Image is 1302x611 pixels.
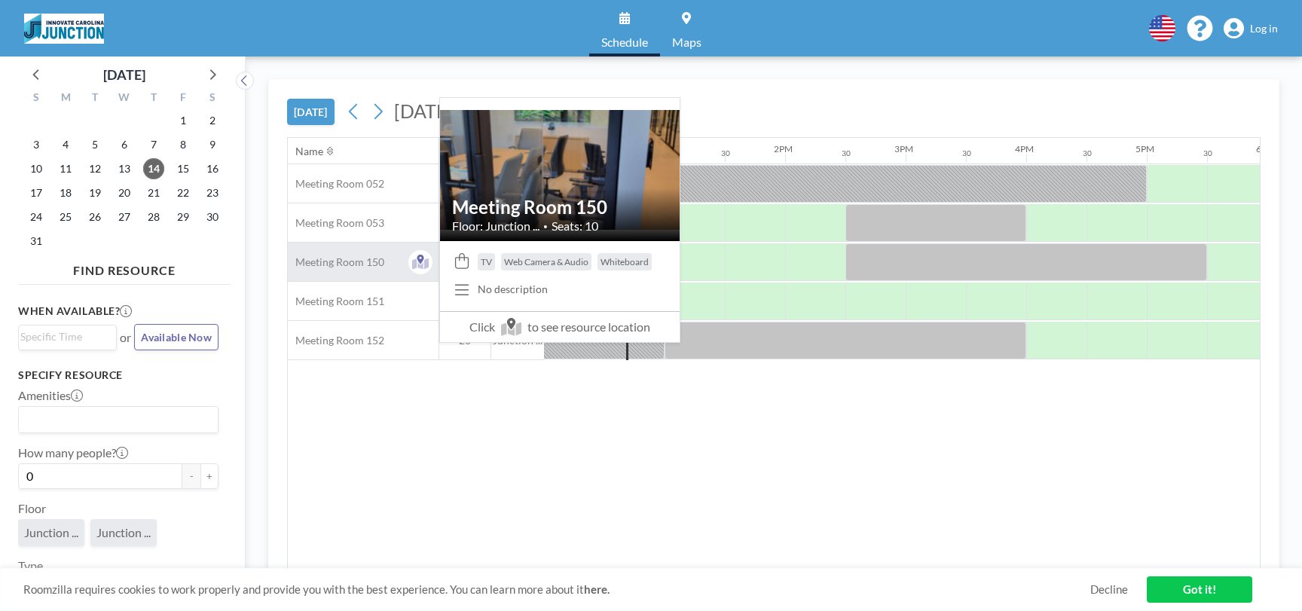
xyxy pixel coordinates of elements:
[202,110,223,131] span: Saturday, August 2, 2025
[1203,148,1212,158] div: 30
[173,158,194,179] span: Friday, August 15, 2025
[20,328,108,345] input: Search for option
[601,36,648,48] span: Schedule
[18,558,43,573] label: Type
[114,206,135,228] span: Wednesday, August 27, 2025
[26,158,47,179] span: Sunday, August 10, 2025
[18,501,46,516] label: Floor
[288,334,384,347] span: Meeting Room 152
[721,148,730,158] div: 30
[114,158,135,179] span: Wednesday, August 13, 2025
[601,256,649,267] span: Whiteboard
[143,134,164,155] span: Thursday, August 7, 2025
[962,148,971,158] div: 30
[440,311,680,342] span: Click to see resource location
[96,525,151,540] span: Junction ...
[18,388,83,403] label: Amenities
[26,182,47,203] span: Sunday, August 17, 2025
[440,110,680,230] img: resource-image
[18,257,231,278] h4: FIND RESOURCE
[143,206,164,228] span: Thursday, August 28, 2025
[103,64,145,85] div: [DATE]
[143,182,164,203] span: Thursday, August 21, 2025
[141,331,212,344] span: Available Now
[452,218,539,234] span: Floor: Junction ...
[114,182,135,203] span: Wednesday, August 20, 2025
[84,158,105,179] span: Tuesday, August 12, 2025
[894,143,913,154] div: 3PM
[1147,576,1252,603] a: Got it!
[81,89,110,108] div: T
[18,445,128,460] label: How many people?
[552,218,598,234] span: Seats: 10
[55,134,76,155] span: Monday, August 4, 2025
[504,256,588,267] span: Web Camera & Audio
[295,145,323,158] div: Name
[478,283,548,296] div: No description
[543,221,548,231] span: •
[584,582,610,596] a: here.
[288,216,384,230] span: Meeting Room 053
[19,407,218,432] div: Search for option
[288,255,384,269] span: Meeting Room 150
[134,324,219,350] button: Available Now
[842,148,851,158] div: 30
[182,463,200,489] button: -
[23,582,1090,597] span: Roomzilla requires cookies to work properly and provide you with the best experience. You can lea...
[452,196,668,218] h2: Meeting Room 150
[26,206,47,228] span: Sunday, August 24, 2025
[1135,143,1154,154] div: 5PM
[288,295,384,308] span: Meeting Room 151
[26,134,47,155] span: Sunday, August 3, 2025
[200,463,219,489] button: +
[672,36,701,48] span: Maps
[26,231,47,252] span: Sunday, August 31, 2025
[394,99,454,122] span: [DATE]
[24,14,104,44] img: organization-logo
[202,206,223,228] span: Saturday, August 30, 2025
[84,206,105,228] span: Tuesday, August 26, 2025
[1256,143,1275,154] div: 6PM
[1083,148,1092,158] div: 30
[22,89,51,108] div: S
[774,143,793,154] div: 2PM
[168,89,197,108] div: F
[20,410,209,429] input: Search for option
[288,177,384,191] span: Meeting Room 052
[84,134,105,155] span: Tuesday, August 5, 2025
[202,182,223,203] span: Saturday, August 23, 2025
[51,89,81,108] div: M
[143,158,164,179] span: Thursday, August 14, 2025
[173,182,194,203] span: Friday, August 22, 2025
[55,182,76,203] span: Monday, August 18, 2025
[173,110,194,131] span: Friday, August 1, 2025
[19,325,116,348] div: Search for option
[202,134,223,155] span: Saturday, August 9, 2025
[110,89,139,108] div: W
[197,89,227,108] div: S
[84,182,105,203] span: Tuesday, August 19, 2025
[173,134,194,155] span: Friday, August 8, 2025
[114,134,135,155] span: Wednesday, August 6, 2025
[287,99,335,125] button: [DATE]
[1224,18,1278,39] a: Log in
[1250,22,1278,35] span: Log in
[1090,582,1128,597] a: Decline
[202,158,223,179] span: Saturday, August 16, 2025
[1015,143,1034,154] div: 4PM
[18,368,219,382] h3: Specify resource
[173,206,194,228] span: Friday, August 29, 2025
[120,330,131,345] span: or
[24,525,78,540] span: Junction ...
[139,89,168,108] div: T
[55,158,76,179] span: Monday, August 11, 2025
[481,256,492,267] span: TV
[55,206,76,228] span: Monday, August 25, 2025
